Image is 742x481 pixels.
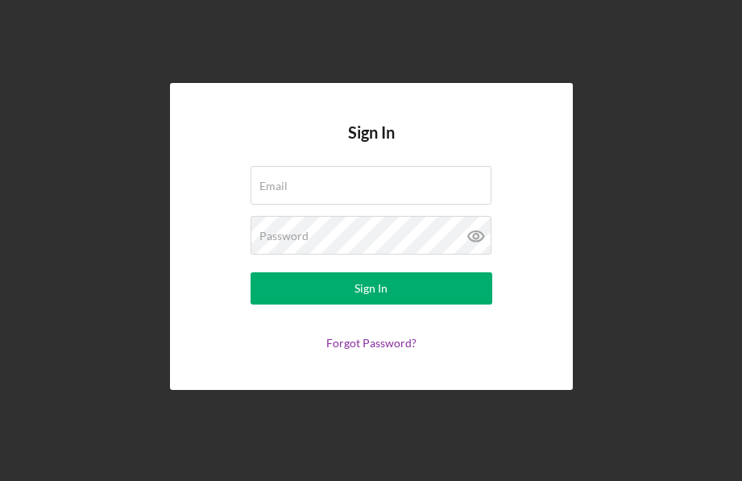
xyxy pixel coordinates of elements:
label: Password [259,230,309,243]
h4: Sign In [348,123,395,166]
label: Email [259,180,288,193]
button: Sign In [251,272,492,305]
a: Forgot Password? [326,336,417,350]
div: Sign In [354,272,388,305]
